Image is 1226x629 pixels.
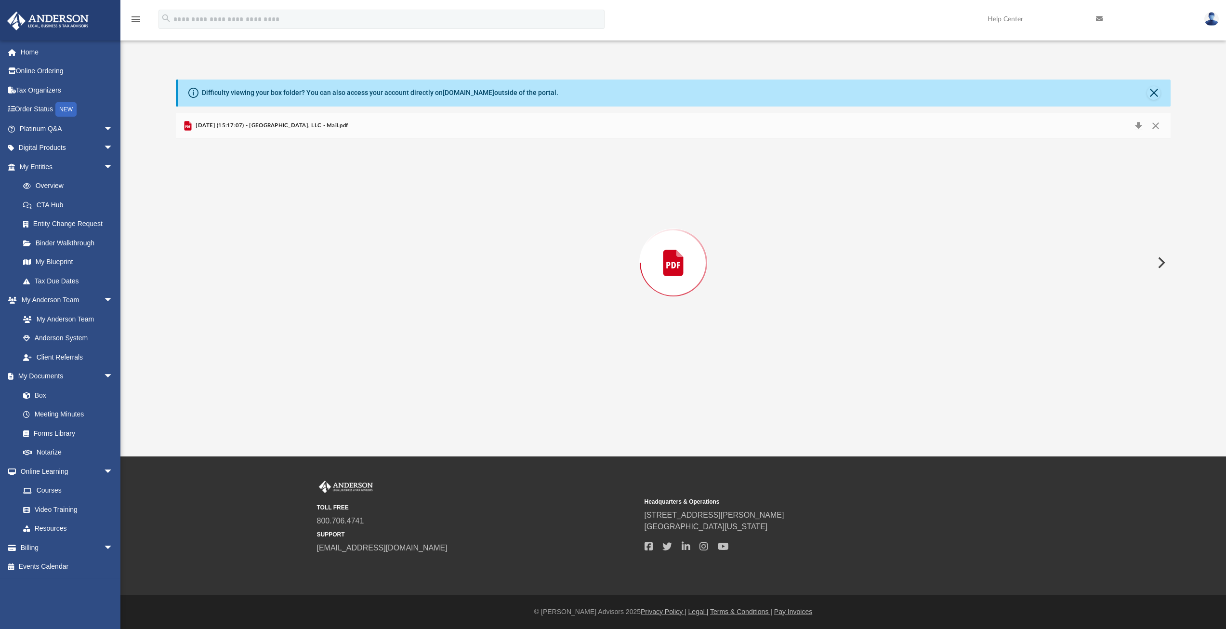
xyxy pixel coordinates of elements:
a: Entity Change Request [13,214,128,234]
span: arrow_drop_down [104,462,123,482]
a: [DOMAIN_NAME] [443,89,494,96]
a: Events Calendar [7,557,128,576]
span: arrow_drop_down [104,119,123,139]
a: Binder Walkthrough [13,233,128,253]
div: NEW [55,102,77,117]
a: Anderson System [13,329,123,348]
a: Pay Invoices [774,608,812,616]
div: © [PERSON_NAME] Advisors 2025 [120,607,1226,617]
a: Forms Library [13,424,118,443]
small: SUPPORT [317,530,638,539]
a: Video Training [13,500,118,519]
a: Courses [13,481,123,500]
a: [GEOGRAPHIC_DATA][US_STATE] [645,522,768,531]
button: Next File [1150,249,1171,276]
a: My Anderson Teamarrow_drop_down [7,291,123,310]
button: Close [1147,86,1160,100]
a: Tax Organizers [7,80,128,100]
div: Preview [176,113,1171,388]
small: Headquarters & Operations [645,497,965,506]
a: Legal | [688,608,709,616]
a: CTA Hub [13,195,128,214]
a: [STREET_ADDRESS][PERSON_NAME] [645,511,784,519]
button: Close [1147,119,1164,133]
a: Order StatusNEW [7,100,128,120]
a: Platinum Q&Aarrow_drop_down [7,119,128,138]
a: Home [7,42,128,62]
a: Online Learningarrow_drop_down [7,462,123,481]
a: 800.706.4741 [317,517,364,525]
button: Download [1130,119,1147,133]
a: My Blueprint [13,253,123,272]
a: My Entitiesarrow_drop_down [7,157,128,176]
span: arrow_drop_down [104,538,123,558]
span: [DATE] (15:17:07) - [GEOGRAPHIC_DATA], LLC - Mail.pdf [194,121,348,130]
img: Anderson Advisors Platinum Portal [317,481,375,493]
a: menu [130,18,142,25]
a: Billingarrow_drop_down [7,538,128,557]
a: Privacy Policy | [641,608,686,616]
i: menu [130,13,142,25]
a: Online Ordering [7,62,128,81]
a: Resources [13,519,123,538]
a: My Documentsarrow_drop_down [7,367,123,386]
a: [EMAIL_ADDRESS][DOMAIN_NAME] [317,544,448,552]
a: Terms & Conditions | [710,608,772,616]
span: arrow_drop_down [104,367,123,387]
a: Notarize [13,443,123,462]
a: My Anderson Team [13,309,118,329]
span: arrow_drop_down [104,138,123,158]
a: Digital Productsarrow_drop_down [7,138,128,158]
a: Meeting Minutes [13,405,123,424]
span: arrow_drop_down [104,157,123,177]
img: Anderson Advisors Platinum Portal [4,12,92,30]
img: User Pic [1204,12,1219,26]
i: search [161,13,171,24]
small: TOLL FREE [317,503,638,512]
a: Client Referrals [13,348,123,367]
a: Tax Due Dates [13,271,128,291]
div: Difficulty viewing your box folder? You can also access your account directly on outside of the p... [202,88,558,98]
a: Overview [13,176,128,196]
span: arrow_drop_down [104,291,123,310]
a: Box [13,386,118,405]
